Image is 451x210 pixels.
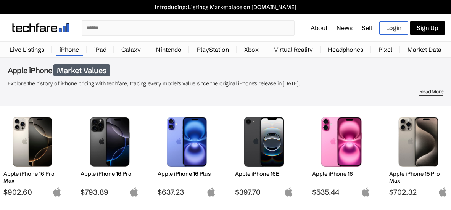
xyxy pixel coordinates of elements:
[90,42,110,57] a: iPad
[81,188,139,197] span: $793.89
[8,88,443,95] div: Read More
[318,117,365,167] img: iPhone 16
[284,187,293,197] img: apple-logo
[9,117,56,167] img: iPhone 16 Pro Max
[4,4,447,11] a: Introducing: Listings Marketplace on [DOMAIN_NAME]
[8,66,443,75] h1: Apple iPhone
[419,88,443,96] span: Read More
[235,170,293,177] h2: Apple iPhone 16E
[53,64,110,76] span: Market Values
[379,21,408,35] a: Login
[193,42,233,57] a: PlayStation
[324,42,367,57] a: Headphones
[337,24,353,32] a: News
[206,187,216,197] img: apple-logo
[395,117,442,167] img: iPhone 15 Pro Max
[312,170,370,177] h2: Apple iPhone 16
[56,42,83,57] a: iPhone
[8,79,443,88] p: Explore the history of iPhone pricing with techfare, tracing every model's value since the origin...
[52,187,62,197] img: apple-logo
[6,42,48,57] a: Live Listings
[12,23,69,32] img: techfare logo
[389,170,448,184] h2: Apple iPhone 15 Pro Max
[77,113,142,197] a: iPhone 16 Pro Apple iPhone 16 Pro $793.89 apple-logo
[3,170,62,184] h2: Apple iPhone 16 Pro Max
[404,42,445,57] a: Market Data
[386,113,451,197] a: iPhone 15 Pro Max Apple iPhone 15 Pro Max $702.32 apple-logo
[155,113,219,197] a: iPhone 16 Plus Apple iPhone 16 Plus $637.23 apple-logo
[309,113,374,197] a: iPhone 16 Apple iPhone 16 $535.44 apple-logo
[241,117,288,167] img: iPhone 16E
[240,42,263,57] a: Xbox
[118,42,145,57] a: Galaxy
[389,188,448,197] span: $702.32
[235,188,293,197] span: $397.70
[270,42,317,57] a: Virtual Reality
[81,170,139,177] h2: Apple iPhone 16 Pro
[361,187,370,197] img: apple-logo
[86,117,133,167] img: iPhone 16 Pro
[3,188,62,197] span: $902.60
[163,117,210,167] img: iPhone 16 Plus
[410,21,445,35] a: Sign Up
[158,170,216,177] h2: Apple iPhone 16 Plus
[312,188,370,197] span: $535.44
[232,113,296,197] a: iPhone 16E Apple iPhone 16E $397.70 apple-logo
[438,187,448,197] img: apple-logo
[152,42,185,57] a: Nintendo
[158,188,216,197] span: $637.23
[311,24,327,32] a: About
[362,24,372,32] a: Sell
[375,42,396,57] a: Pixel
[129,187,139,197] img: apple-logo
